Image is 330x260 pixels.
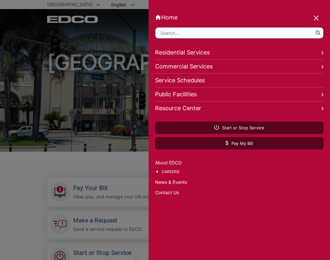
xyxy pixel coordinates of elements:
a: Service Schedules [155,74,323,88]
a: Public Facilities [155,88,323,101]
a: Resource Center [155,101,323,115]
a: Careers [162,168,323,175]
span: Pay My Bill [226,140,253,146]
a: Pay My Bill [155,137,323,149]
a: Home [155,14,323,21]
a: Contact Us [155,189,323,196]
a: About EDCO [155,159,323,166]
a: News & Events [155,179,323,186]
a: Commercial Services [155,60,323,74]
a: Start or Stop Service [155,122,323,134]
input: Search [155,27,323,39]
a: Residential Services [155,46,323,60]
span: Start or Stop Service [214,125,264,131]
